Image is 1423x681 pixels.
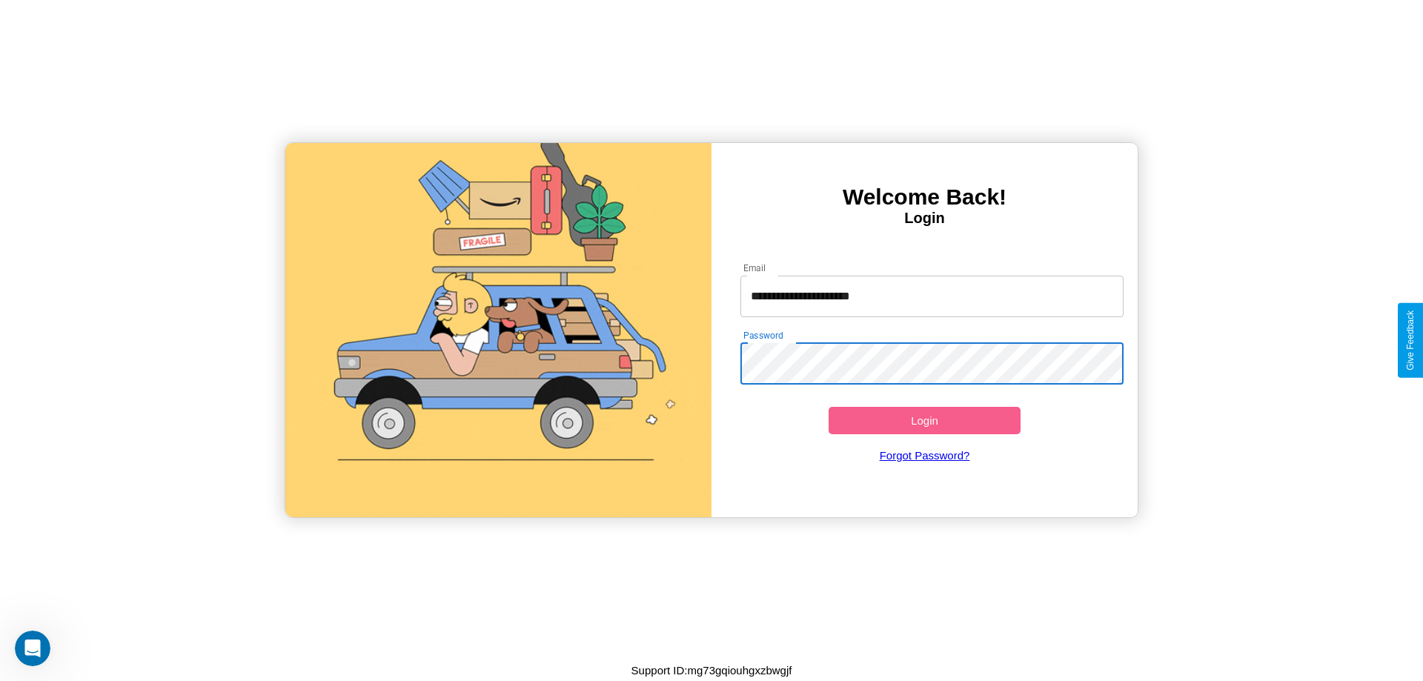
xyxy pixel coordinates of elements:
[829,407,1021,434] button: Login
[631,660,792,680] p: Support ID: mg73gqiouhgxzbwgjf
[743,329,783,342] label: Password
[285,143,711,517] img: gif
[15,631,50,666] iframe: Intercom live chat
[1405,310,1416,371] div: Give Feedback
[711,210,1138,227] h4: Login
[733,434,1117,476] a: Forgot Password?
[711,185,1138,210] h3: Welcome Back!
[743,262,766,274] label: Email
